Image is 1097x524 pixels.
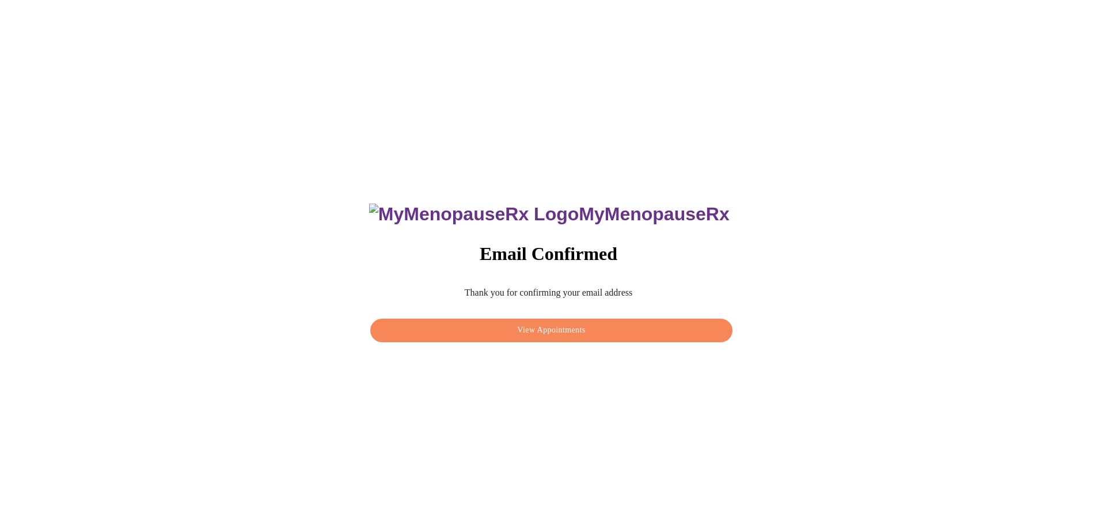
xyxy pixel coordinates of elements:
p: Thank you for confirming your email address [367,288,729,298]
img: MyMenopauseRx Logo [369,204,579,225]
h3: Email Confirmed [367,243,729,265]
h3: MyMenopauseRx [369,204,730,225]
span: View Appointments [384,323,719,338]
a: View Appointments [367,322,735,331]
button: View Appointments [370,319,732,342]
